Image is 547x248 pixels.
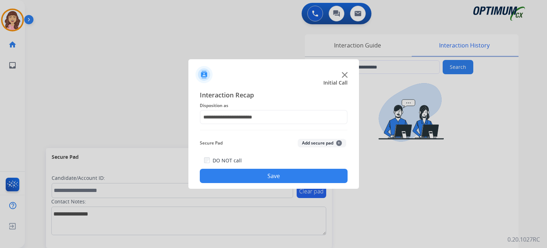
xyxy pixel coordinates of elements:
p: 0.20.1027RC [507,235,540,244]
span: + [336,140,342,146]
span: Interaction Recap [200,90,348,101]
label: DO NOT call [213,157,242,164]
span: Initial Call [323,79,348,86]
span: Disposition as [200,101,348,110]
img: contactIcon [196,66,213,83]
button: Save [200,169,348,183]
span: Secure Pad [200,139,223,147]
button: Add secure pad+ [298,139,346,147]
